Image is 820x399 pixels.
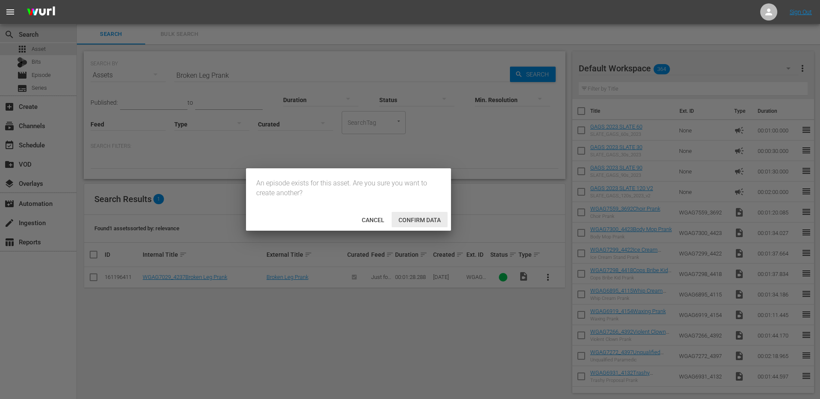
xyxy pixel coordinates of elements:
span: menu [5,7,15,17]
img: ans4CAIJ8jUAAAAAAAAAAAAAAAAAAAAAAAAgQb4GAAAAAAAAAAAAAAAAAAAAAAAAJMjXAAAAAAAAAAAAAAAAAAAAAAAAgAT5G... [20,2,61,22]
div: An episode exists for this asset. Are you sure you want to create another? [246,168,451,208]
button: Confirm data [392,212,448,227]
button: Cancel [354,212,392,227]
span: Confirm data [392,217,448,223]
a: Sign Out [790,9,812,15]
span: Cancel [355,217,391,223]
